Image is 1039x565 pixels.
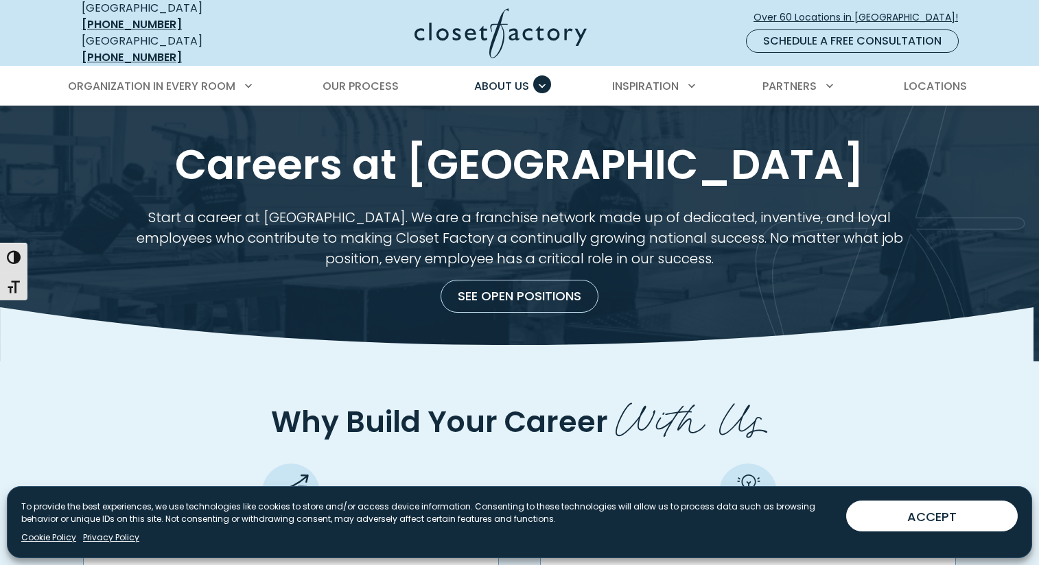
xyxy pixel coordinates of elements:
[904,78,967,94] span: Locations
[753,5,970,29] a: Over 60 Locations in [GEOGRAPHIC_DATA]!
[846,501,1018,531] button: ACCEPT
[83,531,139,544] a: Privacy Policy
[82,33,281,66] div: [GEOGRAPHIC_DATA]
[82,49,182,65] a: [PHONE_NUMBER]
[82,16,182,32] a: [PHONE_NUMBER]
[21,501,835,525] p: To provide the best experiences, we use technologies like cookies to store and/or access device i...
[746,29,959,53] a: Schedule a Free Consultation
[58,67,981,106] nav: Primary Menu
[415,8,587,58] img: Closet Factory Logo
[68,78,235,94] span: Organization in Every Room
[79,139,960,191] h1: Careers at [GEOGRAPHIC_DATA]
[271,402,608,443] span: Why Build Your Career
[21,531,76,544] a: Cookie Policy
[762,78,817,94] span: Partners
[474,78,529,94] span: About Us
[612,78,679,94] span: Inspiration
[754,10,969,25] span: Over 60 Locations in [GEOGRAPHIC_DATA]!
[323,78,399,94] span: Our Process
[117,207,923,269] p: Start a career at [GEOGRAPHIC_DATA]. We are a franchise network made up of dedicated, inventive, ...
[441,280,598,313] a: See Open Positions
[616,384,768,445] span: With Us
